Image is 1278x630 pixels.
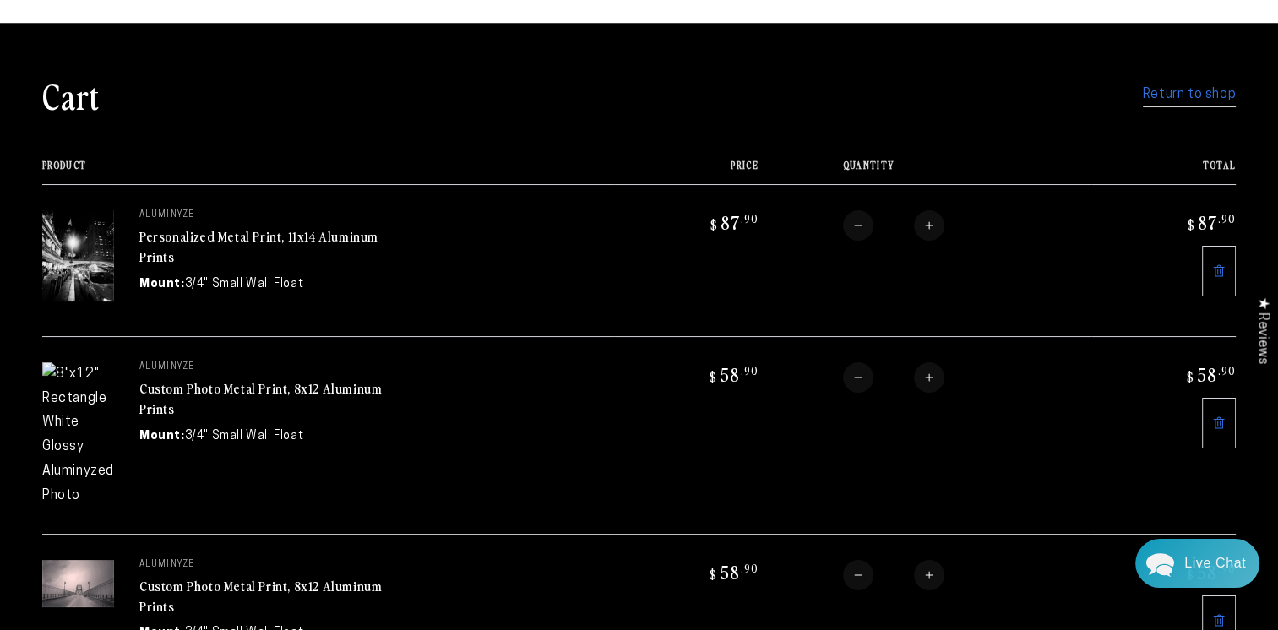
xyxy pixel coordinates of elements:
a: Custom Photo Metal Print, 8x12 Aluminum Prints [139,378,382,419]
a: Return to shop [1143,83,1236,107]
h1: Cart [42,73,100,117]
sup: .90 [741,211,759,225]
div: Contact Us Directly [1184,539,1246,588]
th: Total [1091,160,1236,184]
a: Custom Photo Metal Print, 8x12 Aluminum Prints [139,576,382,616]
p: aluminyze [139,210,393,220]
a: Remove 11"x14" Rectangle White Glossy Aluminyzed Photo [1202,246,1236,296]
input: Quantity for Custom Photo Metal Print, 8x12 Aluminum Prints [873,560,914,590]
bdi: 87 [708,210,759,234]
span: $ [710,368,717,385]
span: $ [1187,368,1194,385]
img: 8"x12" Rectangle White Glossy Aluminyzed Photo [42,362,114,508]
th: Quantity [759,160,1092,184]
sup: .90 [1218,363,1236,377]
dd: 3/4" Small Wall Float [185,275,304,293]
a: Personalized Metal Print, 11x14 Aluminum Prints [139,226,378,267]
bdi: 58 [1184,362,1236,386]
dt: Mount: [139,275,185,293]
sup: .90 [1218,211,1236,225]
th: Price [614,160,758,184]
span: $ [710,216,718,233]
bdi: 58 [707,560,759,584]
div: Chat widget toggle [1135,539,1259,588]
bdi: 87 [1185,210,1236,234]
bdi: 58 [707,362,759,386]
input: Quantity for Personalized Metal Print, 11x14 Aluminum Prints [873,210,914,241]
img: 11"x14" Rectangle White Glossy Aluminyzed Photo [42,210,114,301]
input: Quantity for Custom Photo Metal Print, 8x12 Aluminum Prints [873,362,914,393]
p: aluminyze [139,362,393,372]
p: aluminyze [139,560,393,570]
span: $ [1188,216,1195,233]
span: $ [710,566,717,583]
div: Click to open Judge.me floating reviews tab [1246,284,1278,377]
img: 8"x12" Rectangle White Glossy Aluminyzed Photo [42,560,114,608]
sup: .90 [741,363,759,377]
a: Remove 8"x12" Rectangle White Glossy Aluminyzed Photo [1202,398,1236,448]
th: Product [42,160,614,184]
dt: Mount: [139,427,185,445]
dd: 3/4" Small Wall Float [185,427,304,445]
sup: .90 [741,561,759,575]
